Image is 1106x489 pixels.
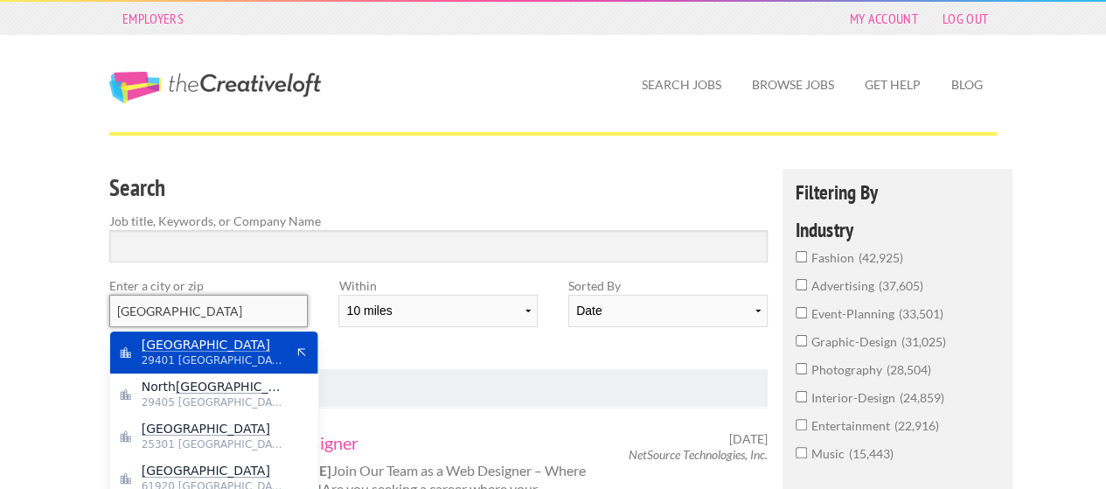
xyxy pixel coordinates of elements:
input: graphic-design31,025 [796,335,807,346]
a: Get Help [851,65,935,105]
select: Sort results by [568,295,767,327]
span: fashion [811,250,859,265]
input: music15,443 [796,447,807,458]
a: Browse Jobs [738,65,848,105]
span: 37,605 [879,278,923,293]
mark: [GEOGRAPHIC_DATA] [142,422,270,436]
a: Search Jobs [628,65,735,105]
span: 42,925 [859,250,903,265]
span: 22,916 [894,418,939,433]
a: Blog [937,65,997,105]
mark: [GEOGRAPHIC_DATA] [142,338,270,352]
span: photography [811,362,887,377]
a: Log Out [934,6,997,31]
h4: Filtering By [796,182,999,202]
span: entertainment [811,418,894,433]
a: My Account [841,6,927,31]
input: fashion42,925 [796,251,807,262]
label: Enter a city or zip [109,276,308,295]
span: 28,504 [887,362,931,377]
a: Web Designer/ Graphic Designer [109,431,595,454]
em: NetSource Technologies, Inc. [629,447,768,462]
span: advertising [811,278,879,293]
span: graphic-design [811,334,901,349]
input: advertising37,605 [796,279,807,290]
label: Sorted By [568,276,767,295]
label: Within [338,276,537,295]
input: interior-design24,859 [796,391,807,402]
label: Job title, Keywords, or Company Name [109,212,768,230]
span: music [811,446,849,461]
span: interior-design [811,390,900,405]
button: Apply suggestion [294,345,310,360]
span: 29405 [GEOGRAPHIC_DATA] [142,395,285,410]
span: 25301 [GEOGRAPHIC_DATA] [142,437,285,452]
span: 33,501 [899,306,943,321]
mark: [GEOGRAPHIC_DATA] [176,380,304,394]
span: 15,443 [849,446,894,461]
span: 24,859 [900,390,944,405]
span: North [142,379,285,395]
h4: Industry [796,220,999,240]
a: Employers [114,6,192,31]
input: entertainment22,916 [796,419,807,430]
input: Search [109,230,768,262]
input: photography28,504 [796,363,807,374]
span: event-planning [811,306,899,321]
h3: Search [109,171,768,205]
input: event-planning33,501 [796,307,807,318]
span: [DATE] [729,431,768,447]
a: The Creative Loft [109,72,321,103]
mark: [GEOGRAPHIC_DATA] [142,464,270,478]
span: 31,025 [901,334,946,349]
span: 29401 [GEOGRAPHIC_DATA] [142,353,285,368]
